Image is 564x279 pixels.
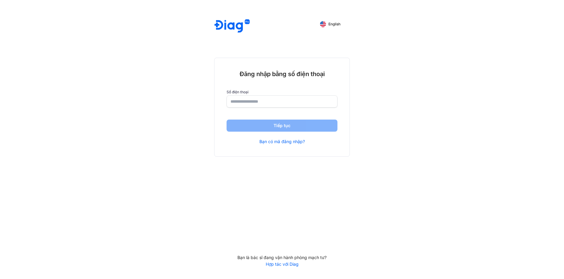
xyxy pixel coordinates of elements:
[328,22,340,26] span: English
[227,120,337,132] button: Tiếp tục
[214,261,350,267] a: Hợp tác với Diag
[320,21,326,27] img: English
[227,70,337,78] div: Đăng nhập bằng số điện thoại
[227,90,337,94] label: Số điện thoại
[214,255,350,260] div: Bạn là bác sĩ đang vận hành phòng mạch tư?
[316,19,345,29] button: English
[215,19,250,34] img: logo
[259,139,305,144] a: Bạn có mã đăng nhập?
